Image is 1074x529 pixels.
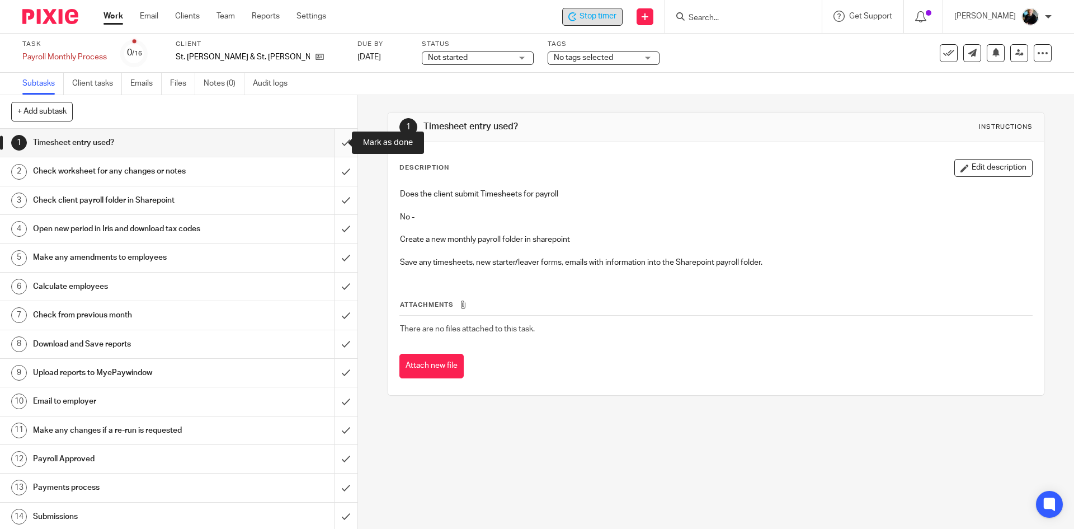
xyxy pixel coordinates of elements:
[216,11,235,22] a: Team
[580,11,616,22] span: Stop timer
[399,118,417,136] div: 1
[253,73,296,95] a: Audit logs
[400,325,535,333] span: There are no files attached to this task.
[33,451,227,467] h1: Payroll Approved
[849,12,892,20] span: Get Support
[33,422,227,439] h1: Make any changes if a re-run is requested
[11,193,27,208] div: 3
[554,54,613,62] span: No tags selected
[103,11,123,22] a: Work
[11,336,27,352] div: 8
[400,234,1031,245] p: Create a new monthly payroll folder in sharepoint
[1021,8,1039,26] img: nicky-partington.jpg
[548,40,660,49] label: Tags
[11,250,27,266] div: 5
[204,73,244,95] a: Notes (0)
[11,365,27,381] div: 9
[428,54,468,62] span: Not started
[11,102,73,121] button: + Add subtask
[33,134,227,151] h1: Timesheet entry used?
[423,121,740,133] h1: Timesheet entry used?
[130,73,162,95] a: Emails
[33,307,227,324] h1: Check from previous month
[33,192,227,209] h1: Check client payroll folder in Sharepoint
[22,40,107,49] label: Task
[22,73,64,95] a: Subtasks
[33,508,227,525] h1: Submissions
[11,164,27,180] div: 2
[357,53,381,61] span: [DATE]
[11,480,27,495] div: 13
[33,278,227,295] h1: Calculate employees
[954,11,1016,22] p: [PERSON_NAME]
[33,393,227,410] h1: Email to employer
[687,13,788,24] input: Search
[127,46,142,59] div: 0
[170,73,195,95] a: Files
[252,11,280,22] a: Reports
[33,479,227,496] h1: Payments process
[176,52,310,63] p: St. [PERSON_NAME] & St. [PERSON_NAME]
[400,212,1031,223] p: No -
[33,221,227,237] h1: Open new period in Iris and download tax codes
[176,40,343,49] label: Client
[11,279,27,294] div: 6
[400,189,1031,200] p: Does the client submit Timesheets for payroll
[22,52,107,63] div: Payroll Monthly Process
[33,336,227,353] h1: Download and Save reports
[979,123,1033,132] div: Instructions
[11,307,27,323] div: 7
[22,9,78,24] img: Pixie
[296,11,326,22] a: Settings
[954,159,1033,177] button: Edit description
[562,8,623,26] div: St. John & St. Anne - Payroll Monthly Process
[33,163,227,180] h1: Check worksheet for any changes or notes
[11,423,27,438] div: 11
[132,50,142,57] small: /16
[399,354,464,379] button: Attach new file
[422,40,534,49] label: Status
[11,221,27,237] div: 4
[357,40,408,49] label: Due by
[11,394,27,409] div: 10
[399,163,449,172] p: Description
[140,11,158,22] a: Email
[11,135,27,151] div: 1
[72,73,122,95] a: Client tasks
[33,249,227,266] h1: Make any amendments to employees
[33,364,227,381] h1: Upload reports to MyePaywindow
[175,11,200,22] a: Clients
[400,257,1031,268] p: Save any timesheets, new starter/leaver forms, emails with information into the Sharepoint payrol...
[400,302,454,308] span: Attachments
[11,451,27,467] div: 12
[11,509,27,525] div: 14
